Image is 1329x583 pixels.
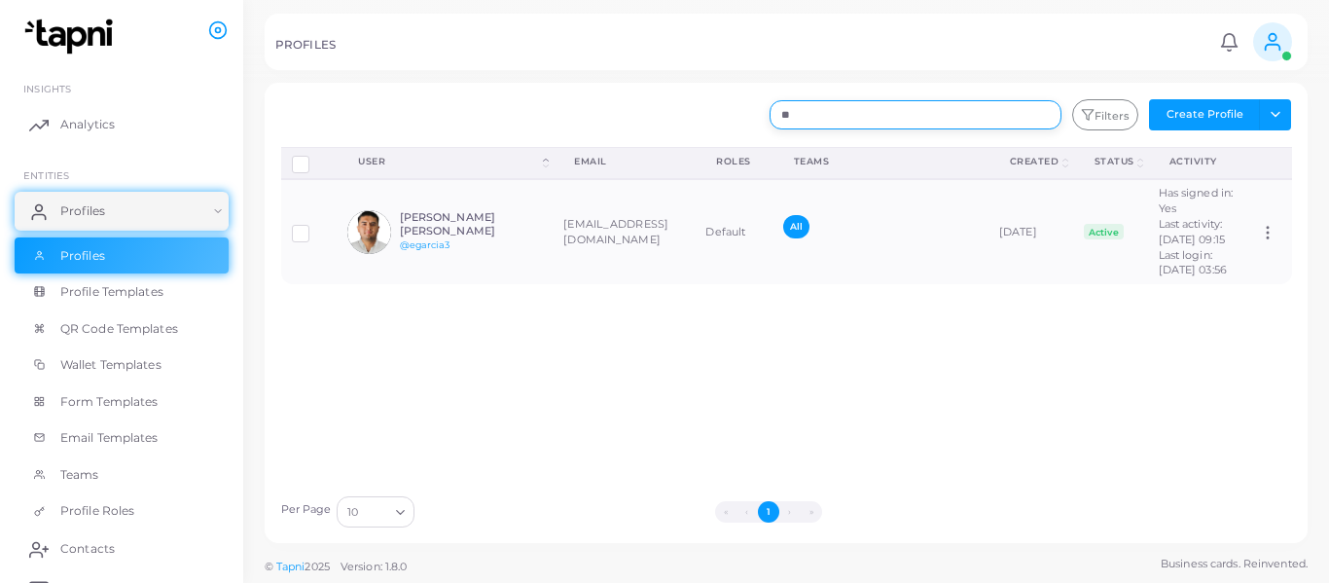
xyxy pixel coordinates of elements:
span: Profiles [60,247,105,265]
span: Form Templates [60,393,159,411]
div: activity [1169,155,1228,168]
div: Roles [716,155,751,168]
img: logo [18,18,126,55]
ul: Pagination [419,501,1117,523]
a: Form Templates [15,383,229,420]
span: ENTITIES [23,169,69,181]
span: Contacts [60,540,115,558]
span: © [265,559,407,575]
td: [DATE] [988,179,1073,284]
span: Profile Templates [60,283,163,301]
span: Active [1084,224,1125,239]
a: Tapni [276,560,305,573]
th: Action [1248,147,1291,179]
label: Per Page [281,502,332,518]
span: All [783,215,809,237]
a: Profile Templates [15,273,229,310]
a: QR Code Templates [15,310,229,347]
input: Search for option [360,501,388,523]
div: Email [574,155,673,168]
td: [EMAIL_ADDRESS][DOMAIN_NAME] [553,179,695,284]
span: Email Templates [60,429,159,447]
td: Default [695,179,772,284]
span: Profile Roles [60,502,134,520]
span: Wallet Templates [60,356,162,374]
span: 2025 [305,559,329,575]
a: Contacts [15,529,229,568]
span: Last activity: [DATE] 09:15 [1159,217,1225,246]
div: Created [1010,155,1060,168]
span: Profiles [60,202,105,220]
a: Wallet Templates [15,346,229,383]
span: Last login: [DATE] 03:56 [1159,248,1227,277]
span: Analytics [60,116,115,133]
button: Filters [1072,99,1138,130]
span: INSIGHTS [23,83,71,94]
a: Profile Roles [15,492,229,529]
span: Version: 1.8.0 [341,560,408,573]
h5: PROFILES [275,38,336,52]
th: Row-selection [281,147,338,179]
a: Analytics [15,105,229,144]
a: Profiles [15,237,229,274]
span: Teams [60,466,99,484]
div: Search for option [337,496,414,528]
div: Teams [794,155,967,168]
span: Has signed in: Yes [1159,186,1234,215]
div: Status [1095,155,1134,168]
a: Email Templates [15,419,229,456]
span: QR Code Templates [60,320,178,338]
div: User [358,155,539,168]
button: Create Profile [1149,99,1260,130]
span: Business cards. Reinvented. [1161,556,1308,572]
a: Profiles [15,192,229,231]
a: @egarcia3 [400,239,450,250]
span: 10 [347,502,358,523]
img: avatar [347,210,391,254]
button: Go to page 1 [758,501,779,523]
a: Teams [15,456,229,493]
h6: [PERSON_NAME] [PERSON_NAME] [400,211,543,237]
